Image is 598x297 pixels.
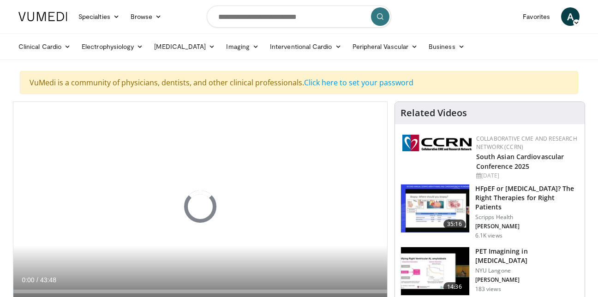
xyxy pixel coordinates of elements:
[13,37,76,56] a: Clinical Cardio
[401,247,579,296] a: 14:36 PET Imagining in [MEDICAL_DATA] NYU Langone [PERSON_NAME] 183 views
[401,184,579,239] a: 35:16 HFpEF or [MEDICAL_DATA]? The Right Therapies for Right Patients Scripps Health [PERSON_NAME...
[264,37,347,56] a: Interventional Cardio
[304,77,413,88] a: Click here to set your password
[443,282,466,291] span: 14:36
[475,276,579,284] p: [PERSON_NAME]
[476,152,564,171] a: South Asian Cardiovascular Conference 2025
[423,37,470,56] a: Business
[20,71,578,94] div: VuMedi is a community of physicians, dentists, and other clinical professionals.
[18,12,67,21] img: VuMedi Logo
[76,37,149,56] a: Electrophysiology
[401,107,467,119] h4: Related Videos
[475,285,501,293] p: 183 views
[475,267,579,274] p: NYU Langone
[73,7,125,26] a: Specialties
[36,276,38,284] span: /
[402,135,472,151] img: a04ee3ba-8487-4636-b0fb-5e8d268f3737.png.150x105_q85_autocrop_double_scale_upscale_version-0.2.png
[401,247,469,295] img: cac2b0cd-2f26-4174-8237-e40d74628455.150x105_q85_crop-smart_upscale.jpg
[22,276,34,284] span: 0:00
[475,232,502,239] p: 6.1K views
[221,37,264,56] a: Imaging
[561,7,580,26] a: A
[476,135,577,151] a: Collaborative CME and Research Network (CCRN)
[401,184,469,232] img: dfd7e8cb-3665-484f-96d9-fe431be1631d.150x105_q85_crop-smart_upscale.jpg
[347,37,423,56] a: Peripheral Vascular
[13,290,387,293] div: Progress Bar
[475,247,579,265] h3: PET Imagining in [MEDICAL_DATA]
[443,220,466,229] span: 35:16
[475,223,579,230] p: [PERSON_NAME]
[207,6,391,28] input: Search topics, interventions
[475,184,579,212] h3: HFpEF or [MEDICAL_DATA]? The Right Therapies for Right Patients
[149,37,221,56] a: [MEDICAL_DATA]
[517,7,556,26] a: Favorites
[125,7,167,26] a: Browse
[475,214,579,221] p: Scripps Health
[40,276,56,284] span: 43:48
[476,172,577,180] div: [DATE]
